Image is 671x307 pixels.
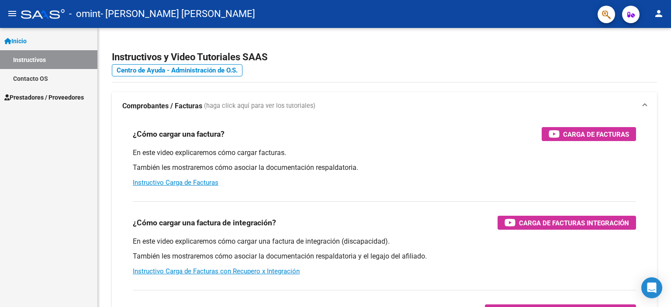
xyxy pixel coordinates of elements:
span: Carga de Facturas Integración [519,217,629,228]
span: - omint [69,4,100,24]
mat-icon: person [654,8,664,19]
h3: ¿Cómo cargar una factura de integración? [133,217,276,229]
span: Carga de Facturas [563,129,629,140]
p: También les mostraremos cómo asociar la documentación respaldatoria y el legajo del afiliado. [133,252,636,261]
p: También les mostraremos cómo asociar la documentación respaldatoria. [133,163,636,172]
span: Inicio [4,36,27,46]
span: - [PERSON_NAME] [PERSON_NAME] [100,4,255,24]
h3: ¿Cómo cargar una factura? [133,128,225,140]
p: En este video explicaremos cómo cargar facturas. [133,148,636,158]
mat-expansion-panel-header: Comprobantes / Facturas (haga click aquí para ver los tutoriales) [112,92,657,120]
button: Carga de Facturas Integración [498,216,636,230]
span: Prestadores / Proveedores [4,93,84,102]
p: En este video explicaremos cómo cargar una factura de integración (discapacidad). [133,237,636,246]
button: Carga de Facturas [542,127,636,141]
h2: Instructivos y Video Tutoriales SAAS [112,49,657,66]
a: Instructivo Carga de Facturas [133,179,218,186]
span: (haga click aquí para ver los tutoriales) [204,101,315,111]
a: Centro de Ayuda - Administración de O.S. [112,64,242,76]
a: Instructivo Carga de Facturas con Recupero x Integración [133,267,300,275]
mat-icon: menu [7,8,17,19]
div: Open Intercom Messenger [641,277,662,298]
strong: Comprobantes / Facturas [122,101,202,111]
